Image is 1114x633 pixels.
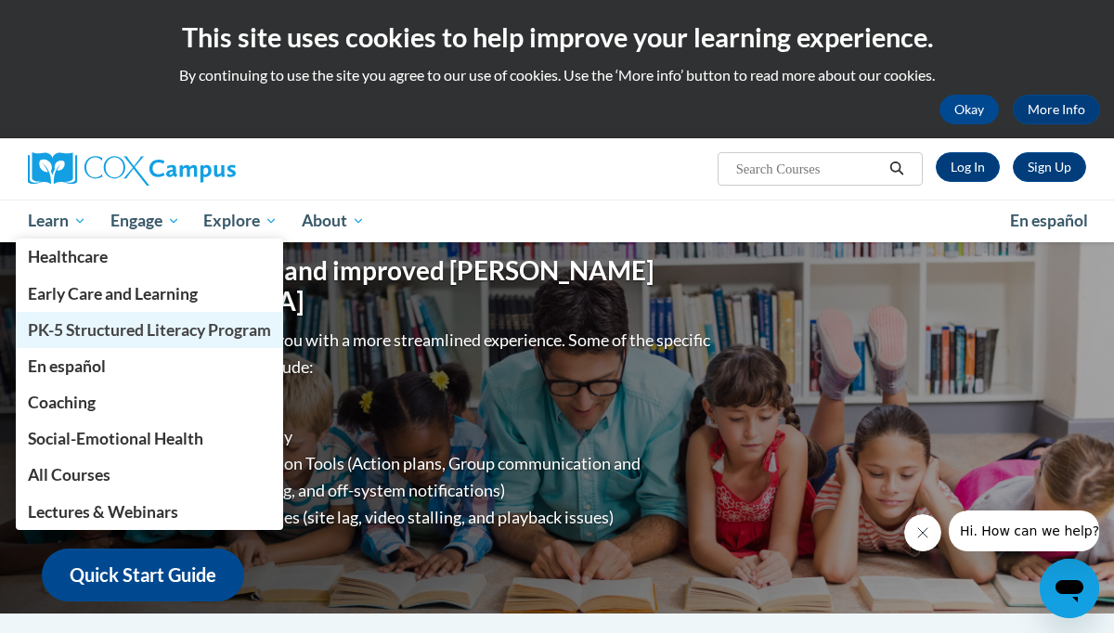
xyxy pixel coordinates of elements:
span: Engage [110,210,180,232]
a: Cox Campus [28,152,362,186]
span: En español [1010,211,1088,230]
a: Healthcare [16,239,283,275]
button: Okay [939,95,999,124]
li: Greater Device Compatibility [79,423,715,450]
a: About [290,200,377,242]
iframe: Message from company [949,510,1099,551]
span: En español [28,356,106,376]
a: Engage [98,200,192,242]
span: Social-Emotional Health [28,429,203,448]
img: Cox Campus [28,152,236,186]
a: Log In [936,152,1000,182]
a: Learn [16,200,98,242]
a: All Courses [16,457,283,493]
a: Early Care and Learning [16,276,283,312]
li: Improved Site Navigation [79,396,715,423]
a: Register [1013,152,1086,182]
span: Explore [203,210,278,232]
p: By continuing to use the site you agree to our use of cookies. Use the ‘More info’ button to read... [14,65,1100,85]
a: Explore [191,200,290,242]
span: Healthcare [28,247,108,266]
button: Search [883,158,911,180]
input: Search Courses [734,158,883,180]
h2: This site uses cookies to help improve your learning experience. [14,19,1100,56]
li: Diminished progression issues (site lag, video stalling, and playback issues) [79,504,715,531]
a: Lectures & Webinars [16,494,283,530]
span: Coaching [28,393,96,412]
a: En español [998,201,1100,240]
iframe: Close message [904,514,941,551]
span: All Courses [28,465,110,484]
a: PK-5 Structured Literacy Program [16,312,283,348]
a: More Info [1013,95,1100,124]
a: En español [16,348,283,384]
h1: Welcome to the new and improved [PERSON_NAME][GEOGRAPHIC_DATA] [42,255,715,317]
li: Enhanced Group Collaboration Tools (Action plans, Group communication and collaboration tools, re... [79,450,715,504]
span: PK-5 Structured Literacy Program [28,320,271,340]
a: Quick Start Guide [42,549,244,601]
span: Learn [28,210,86,232]
span: About [302,210,365,232]
p: Overall, we are proud to provide you with a more streamlined experience. Some of the specific cha... [42,327,715,381]
span: Lectures & Webinars [28,502,178,522]
iframe: Button to launch messaging window [1040,559,1099,618]
a: Coaching [16,384,283,420]
span: Early Care and Learning [28,284,198,304]
a: Social-Emotional Health [16,420,283,457]
div: Main menu [14,200,1100,242]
